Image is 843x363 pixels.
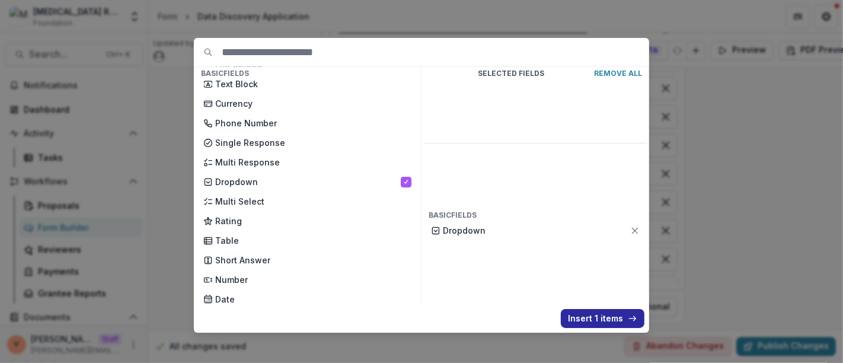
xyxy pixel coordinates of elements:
[215,234,411,247] p: Table
[215,273,411,286] p: Number
[215,78,411,90] p: Text Block
[443,224,630,237] p: Dropdown
[594,69,642,78] p: Remove All
[215,293,411,305] p: Date
[196,67,419,80] h4: Basic Fields
[215,117,411,129] p: Phone Number
[561,309,644,328] button: Insert 1 items
[215,176,401,188] p: Dropdown
[215,254,411,266] p: Short Answer
[215,97,411,110] p: Currency
[429,69,594,78] p: Selected Fields
[215,215,411,227] p: Rating
[215,156,411,168] p: Multi Response
[215,136,411,149] p: Single Response
[424,209,647,222] h4: Basic Fields
[215,195,411,208] p: Multi Select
